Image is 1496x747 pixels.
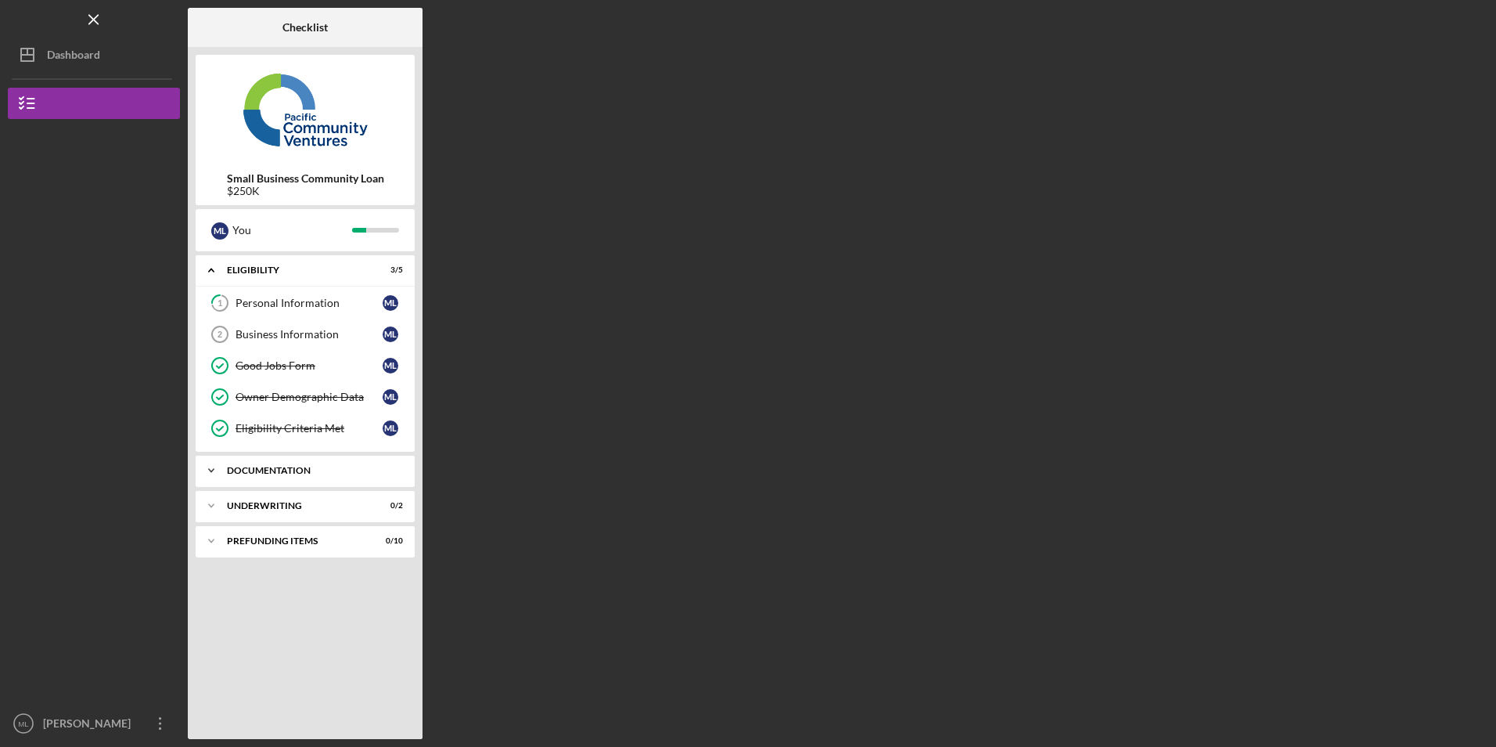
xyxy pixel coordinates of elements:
div: Owner Demographic Data [236,391,383,403]
div: M L [383,420,398,436]
div: $250K [227,185,384,197]
div: 0 / 2 [375,501,403,511]
div: M L [383,389,398,405]
div: M L [211,222,228,240]
b: Small Business Community Loan [227,172,384,185]
div: Eligibility Criteria Met [236,422,383,435]
button: Dashboard [8,39,180,70]
div: Personal Information [236,297,383,309]
a: Owner Demographic DataML [203,381,407,413]
div: M L [383,295,398,311]
a: 1Personal InformationML [203,287,407,319]
div: M L [383,358,398,373]
div: You [232,217,352,244]
div: Dashboard [47,39,100,74]
a: Eligibility Criteria MetML [203,413,407,444]
div: Prefunding Items [227,536,364,546]
div: M L [383,327,398,342]
div: 3 / 5 [375,265,403,275]
b: Checklist [282,21,328,34]
div: Underwriting [227,501,364,511]
img: Product logo [196,63,415,157]
tspan: 1 [218,298,222,309]
tspan: 2 [218,330,222,339]
div: Business Information [236,328,383,341]
a: 2Business InformationML [203,319,407,350]
text: ML [18,720,29,728]
div: Documentation [227,466,395,475]
div: [PERSON_NAME] [39,708,141,743]
button: ML[PERSON_NAME] [8,708,180,739]
a: Good Jobs FormML [203,350,407,381]
div: 0 / 10 [375,536,403,546]
div: Good Jobs Form [236,359,383,372]
div: Eligibility [227,265,364,275]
